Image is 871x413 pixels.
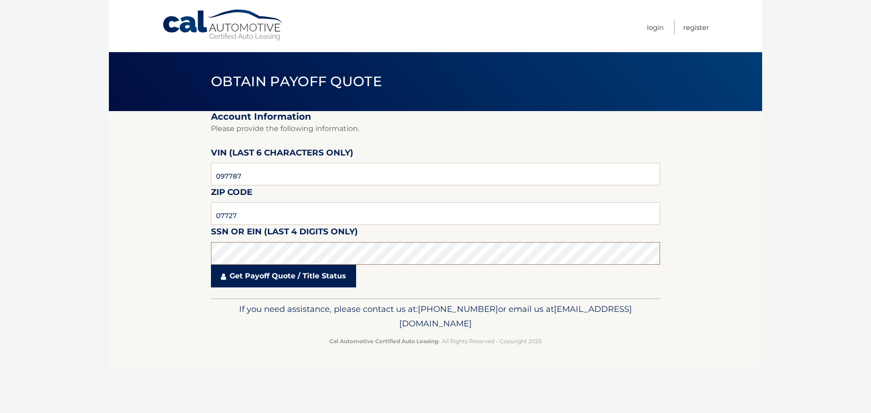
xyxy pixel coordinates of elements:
[211,146,353,163] label: VIN (last 6 characters only)
[418,304,498,314] span: [PHONE_NUMBER]
[217,336,654,346] p: - All Rights Reserved - Copyright 2025
[211,111,660,122] h2: Account Information
[162,9,284,41] a: Cal Automotive
[211,122,660,135] p: Please provide the following information.
[211,265,356,287] a: Get Payoff Quote / Title Status
[217,302,654,331] p: If you need assistance, please contact us at: or email us at
[683,20,709,35] a: Register
[647,20,664,35] a: Login
[211,225,358,242] label: SSN or EIN (last 4 digits only)
[211,73,382,90] span: Obtain Payoff Quote
[211,185,252,202] label: Zip Code
[329,338,438,345] strong: Cal Automotive Certified Auto Leasing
